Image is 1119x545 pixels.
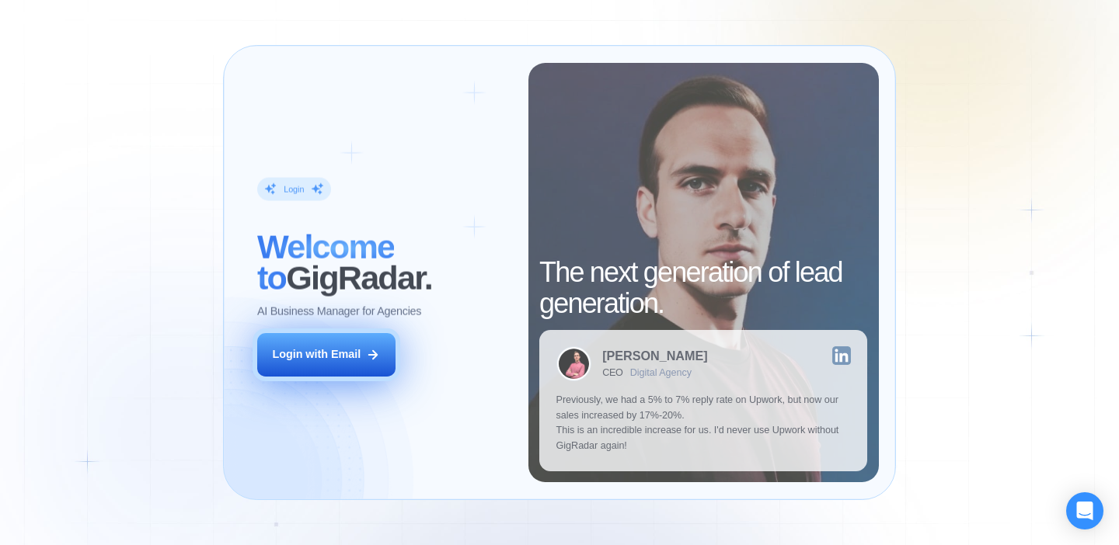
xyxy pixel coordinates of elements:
div: Digital Agency [630,367,692,378]
div: Open Intercom Messenger [1066,492,1103,529]
button: Login with Email [257,333,396,377]
h2: The next generation of lead generation. [539,257,867,318]
p: Previously, we had a 5% to 7% reply rate on Upwork, but now our sales increased by 17%-20%. This ... [556,393,851,454]
div: Login with Email [272,347,361,363]
div: CEO [602,367,623,378]
span: Welcome to [257,227,394,296]
p: AI Business Manager for Agencies [257,304,421,320]
div: Login [284,184,304,195]
h2: ‍ GigRadar. [257,231,511,293]
div: [PERSON_NAME] [602,349,707,362]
